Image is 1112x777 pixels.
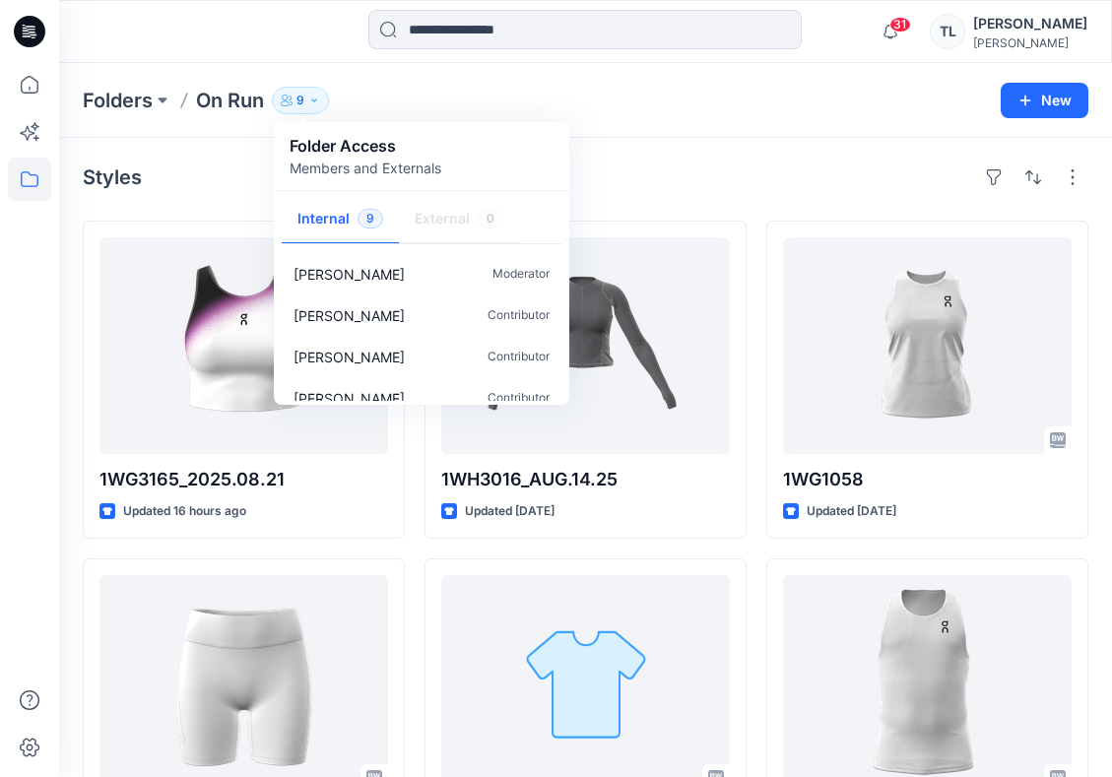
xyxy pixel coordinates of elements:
div: [PERSON_NAME] [973,12,1087,35]
button: New [1001,83,1088,118]
p: Bin Nengli [294,264,405,285]
p: 1WH3016_AUG.14.25 [441,466,730,493]
p: Contributor [488,347,550,367]
p: Updated [DATE] [465,501,555,522]
a: [PERSON_NAME]Contributor [278,336,565,377]
p: Updated 16 hours ago [123,501,246,522]
a: [PERSON_NAME]Contributor [278,377,565,419]
p: Contributor [488,388,550,409]
p: Moderator [492,264,550,285]
button: 9 [272,87,329,114]
p: Contributor [488,305,550,326]
button: External [399,195,519,245]
p: 1WG3165_2025.08.21 [99,466,388,493]
a: 1WG3165_2025.08.21 [99,237,388,454]
p: On Run [196,87,264,114]
button: Internal [282,195,399,245]
span: 0 [478,209,503,228]
a: [PERSON_NAME]Moderator [278,253,565,294]
a: Folders [83,87,153,114]
p: Matteo Mazzani [294,388,405,409]
div: [PERSON_NAME] [973,35,1087,50]
div: TL [930,14,965,49]
a: 1WG1058 [783,237,1072,454]
p: Members and Externals [290,158,441,178]
p: Folder Access [290,134,441,158]
p: 9 [296,90,304,111]
a: 1WH3016_AUG.14.25 [441,237,730,454]
span: 31 [889,17,911,32]
h4: Styles [83,165,142,189]
p: Updated [DATE] [807,501,896,522]
p: Thomas Li [294,347,405,367]
p: Emma Quynh [294,305,405,326]
a: [PERSON_NAME]Contributor [278,294,565,336]
p: 1WG1058 [783,466,1072,493]
span: 9 [358,209,383,228]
